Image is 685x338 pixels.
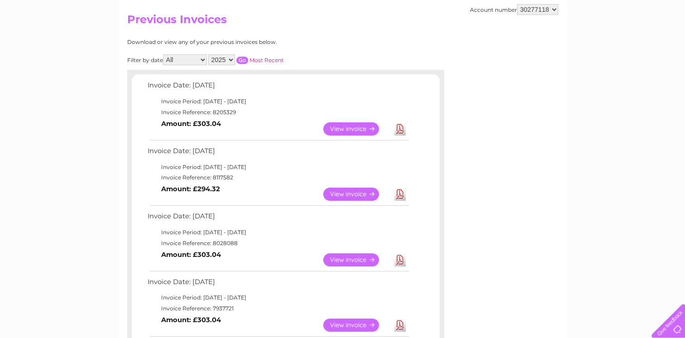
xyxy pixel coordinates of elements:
[526,39,543,45] a: Water
[161,316,221,324] b: Amount: £303.04
[514,5,577,16] a: 0333 014 3131
[161,185,220,193] b: Amount: £294.32
[323,188,390,201] a: View
[145,79,410,96] td: Invoice Date: [DATE]
[323,122,390,135] a: View
[145,292,410,303] td: Invoice Period: [DATE] - [DATE]
[127,39,365,45] div: Download or view any of your previous invoices below.
[394,319,406,332] a: Download
[145,107,410,118] td: Invoice Reference: 8205329
[145,238,410,249] td: Invoice Reference: 8028088
[161,120,221,128] b: Amount: £303.04
[145,172,410,183] td: Invoice Reference: 8117582
[249,57,284,63] a: Most Recent
[470,4,558,15] div: Account number
[625,39,647,45] a: Contact
[394,122,406,135] a: Download
[323,253,390,266] a: View
[394,253,406,266] a: Download
[145,227,410,238] td: Invoice Period: [DATE] - [DATE]
[129,5,557,44] div: Clear Business is a trading name of Verastar Limited (registered in [GEOGRAPHIC_DATA] No. 3667643...
[323,319,390,332] a: View
[145,210,410,227] td: Invoice Date: [DATE]
[127,13,558,30] h2: Previous Invoices
[145,276,410,293] td: Invoice Date: [DATE]
[394,188,406,201] a: Download
[655,39,676,45] a: Log out
[127,54,365,65] div: Filter by date
[574,39,601,45] a: Telecoms
[606,39,619,45] a: Blog
[145,145,410,162] td: Invoice Date: [DATE]
[145,162,410,173] td: Invoice Period: [DATE] - [DATE]
[145,96,410,107] td: Invoice Period: [DATE] - [DATE]
[548,39,568,45] a: Energy
[24,24,70,51] img: logo.png
[145,303,410,314] td: Invoice Reference: 7937721
[161,251,221,259] b: Amount: £303.04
